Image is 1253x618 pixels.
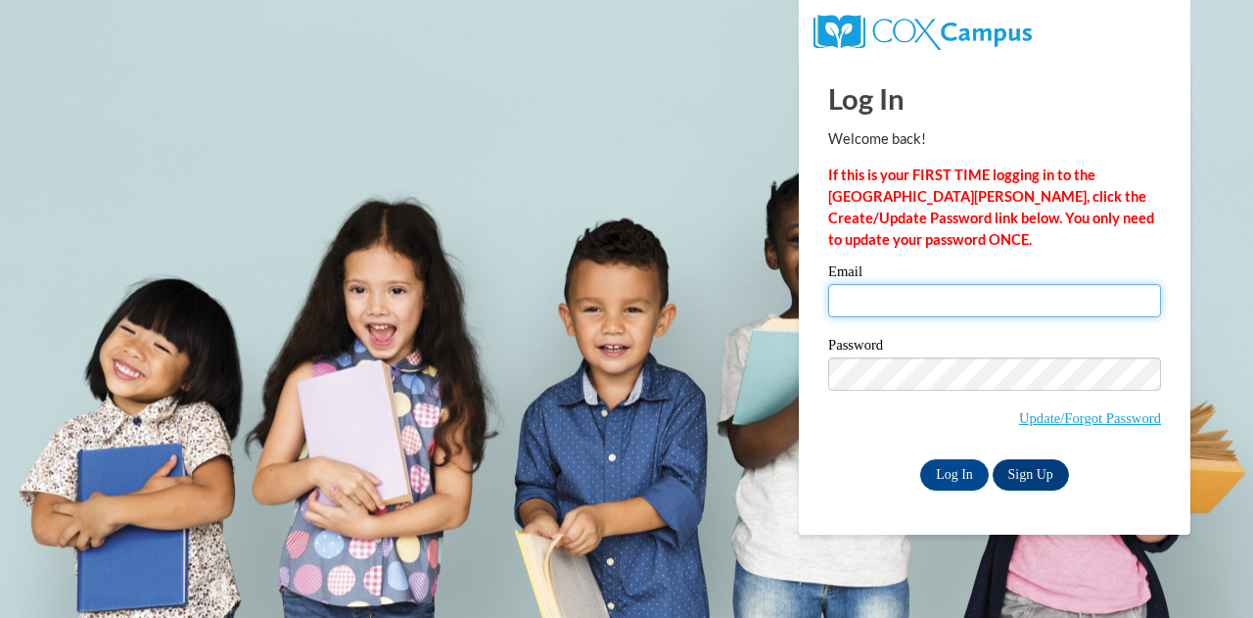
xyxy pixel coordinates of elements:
[920,459,989,491] input: Log In
[828,166,1154,248] strong: If this is your FIRST TIME logging in to the [GEOGRAPHIC_DATA][PERSON_NAME], click the Create/Upd...
[828,78,1161,119] h1: Log In
[828,264,1161,284] label: Email
[813,15,1032,50] img: COX Campus
[828,338,1161,357] label: Password
[993,459,1069,491] a: Sign Up
[828,128,1161,150] p: Welcome back!
[813,23,1032,39] a: COX Campus
[1019,410,1161,426] a: Update/Forgot Password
